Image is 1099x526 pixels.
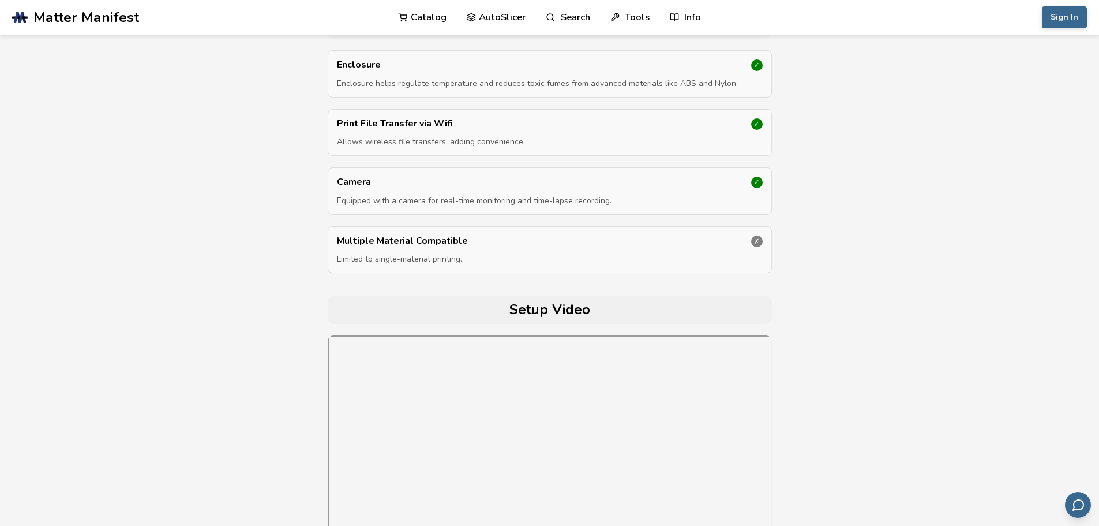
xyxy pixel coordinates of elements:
[337,59,763,70] p: Enclosure
[33,9,139,25] span: Matter Manifest
[751,118,763,130] div: ✓
[751,59,763,71] div: ✓
[337,79,763,88] p: Enclosure helps regulate temperature and reduces toxic fumes from advanced materials like ABS and...
[337,137,763,147] p: Allows wireless file transfers, adding convenience.
[337,255,763,264] p: Limited to single-material printing.
[333,302,766,318] h2: Setup Video
[1042,6,1087,28] button: Sign In
[337,196,763,206] p: Equipped with a camera for real-time monitoring and time-lapse recording.
[751,177,763,188] div: ✓
[337,177,763,187] p: Camera
[337,118,763,129] p: Print File Transfer via Wifi
[751,236,763,247] div: ✗
[337,236,763,246] p: Multiple Material Compatible
[1065,492,1091,518] button: Send feedback via email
